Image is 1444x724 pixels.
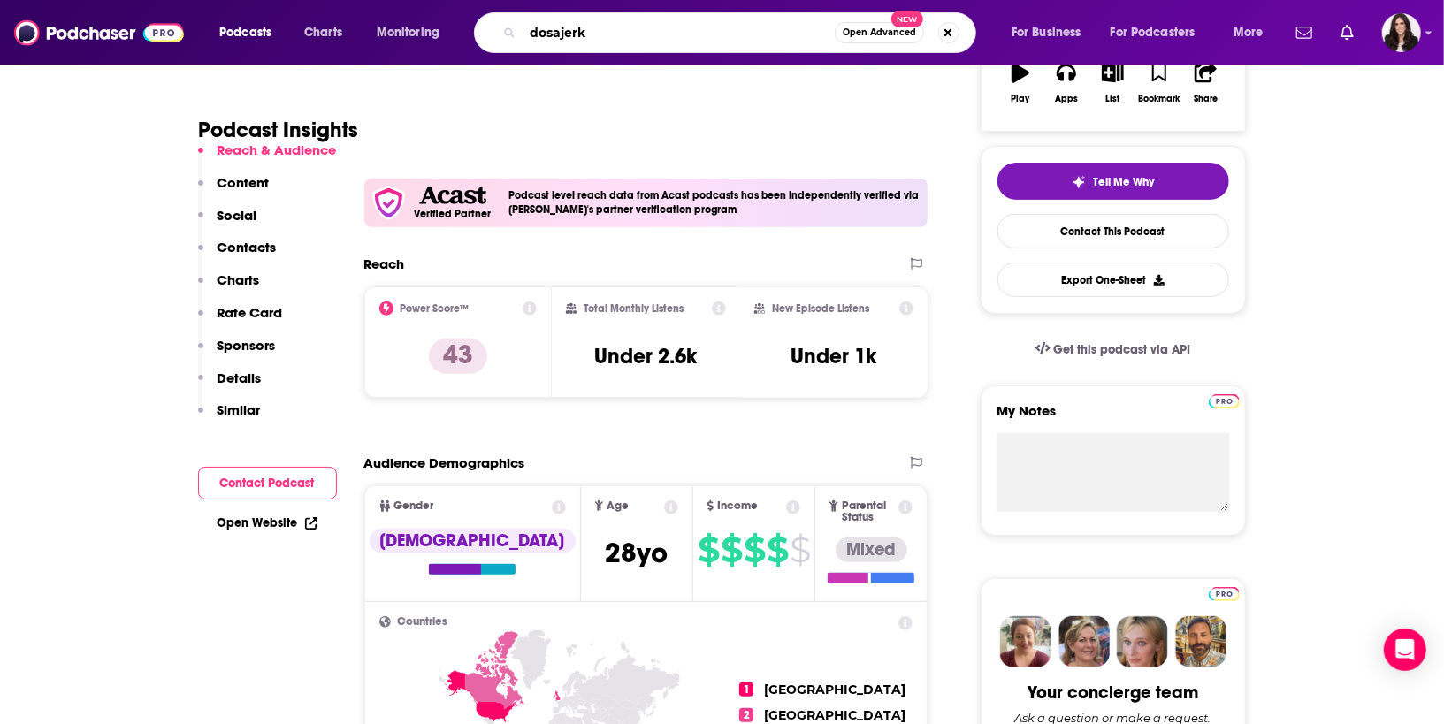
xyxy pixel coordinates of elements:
[1194,94,1218,104] div: Share
[198,467,337,499] button: Contact Podcast
[607,500,629,512] span: Age
[739,708,753,722] span: 2
[218,515,317,530] a: Open Website
[842,500,896,523] span: Parental Status
[364,19,462,47] button: open menu
[772,302,869,315] h2: New Episode Listens
[767,536,788,564] span: $
[997,163,1229,200] button: tell me why sparkleTell Me Why
[1117,616,1168,667] img: Jules Profile
[218,207,257,224] p: Social
[1221,19,1286,47] button: open menu
[764,682,905,697] span: [GEOGRAPHIC_DATA]
[1209,392,1240,408] a: Pro website
[1136,51,1182,115] button: Bookmark
[218,370,262,386] p: Details
[1384,629,1426,671] div: Open Intercom Messenger
[1072,175,1086,189] img: tell me why sparkle
[219,20,271,45] span: Podcasts
[1043,51,1089,115] button: Apps
[509,189,921,216] h4: Podcast level reach data from Acast podcasts has been independently verified via [PERSON_NAME]'s ...
[401,302,470,315] h2: Power Score™
[1175,616,1226,667] img: Jon Profile
[1028,682,1198,704] div: Your concierge team
[1138,94,1180,104] div: Bookmark
[698,536,719,564] span: $
[1089,51,1135,115] button: List
[198,207,257,240] button: Social
[293,19,353,47] a: Charts
[1111,20,1196,45] span: For Podcasters
[218,337,276,354] p: Sponsors
[1209,584,1240,601] a: Pro website
[1106,94,1120,104] div: List
[1382,13,1421,52] img: User Profile
[207,19,294,47] button: open menu
[1093,175,1154,189] span: Tell Me Why
[394,500,434,512] span: Gender
[997,214,1229,248] a: Contact This Podcast
[997,402,1229,433] label: My Notes
[198,239,277,271] button: Contacts
[1053,342,1190,357] span: Get this podcast via API
[1055,94,1078,104] div: Apps
[364,454,525,471] h2: Audience Demographics
[1021,328,1205,371] a: Get this podcast via API
[218,174,270,191] p: Content
[1382,13,1421,52] button: Show profile menu
[999,19,1104,47] button: open menu
[398,616,448,628] span: Countries
[198,304,283,337] button: Rate Card
[198,141,337,174] button: Reach & Audience
[218,401,261,418] p: Similar
[1099,19,1221,47] button: open menu
[1209,587,1240,601] img: Podchaser Pro
[415,209,492,219] h5: Verified Partner
[491,12,993,53] div: Search podcasts, credits, & more...
[1333,18,1361,48] a: Show notifications dropdown
[1289,18,1319,48] a: Show notifications dropdown
[304,20,342,45] span: Charts
[218,271,260,288] p: Charts
[198,271,260,304] button: Charts
[1182,51,1228,115] button: Share
[843,28,916,37] span: Open Advanced
[1012,20,1081,45] span: For Business
[370,529,576,553] div: [DEMOGRAPHIC_DATA]
[997,51,1043,115] button: Play
[835,22,924,43] button: Open AdvancedNew
[891,11,923,27] span: New
[584,302,684,315] h2: Total Monthly Listens
[721,536,742,564] span: $
[836,537,907,562] div: Mixed
[371,186,406,220] img: verfied icon
[523,19,835,47] input: Search podcasts, credits, & more...
[198,370,262,402] button: Details
[198,401,261,434] button: Similar
[605,536,668,570] span: 28 yo
[364,255,405,272] h2: Reach
[1058,616,1110,667] img: Barbara Profile
[790,536,810,564] span: $
[717,500,758,512] span: Income
[1000,616,1051,667] img: Sydney Profile
[218,141,337,158] p: Reach & Audience
[199,117,359,143] h1: Podcast Insights
[791,343,877,370] h3: Under 1k
[1209,394,1240,408] img: Podchaser Pro
[744,536,765,564] span: $
[429,339,487,374] p: 43
[14,16,184,50] img: Podchaser - Follow, Share and Rate Podcasts
[1234,20,1264,45] span: More
[764,707,905,723] span: [GEOGRAPHIC_DATA]
[218,304,283,321] p: Rate Card
[198,174,270,207] button: Content
[377,20,439,45] span: Monitoring
[1011,94,1029,104] div: Play
[739,682,753,697] span: 1
[997,263,1229,297] button: Export One-Sheet
[1382,13,1421,52] span: Logged in as RebeccaShapiro
[419,187,486,205] img: Acast
[218,239,277,255] p: Contacts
